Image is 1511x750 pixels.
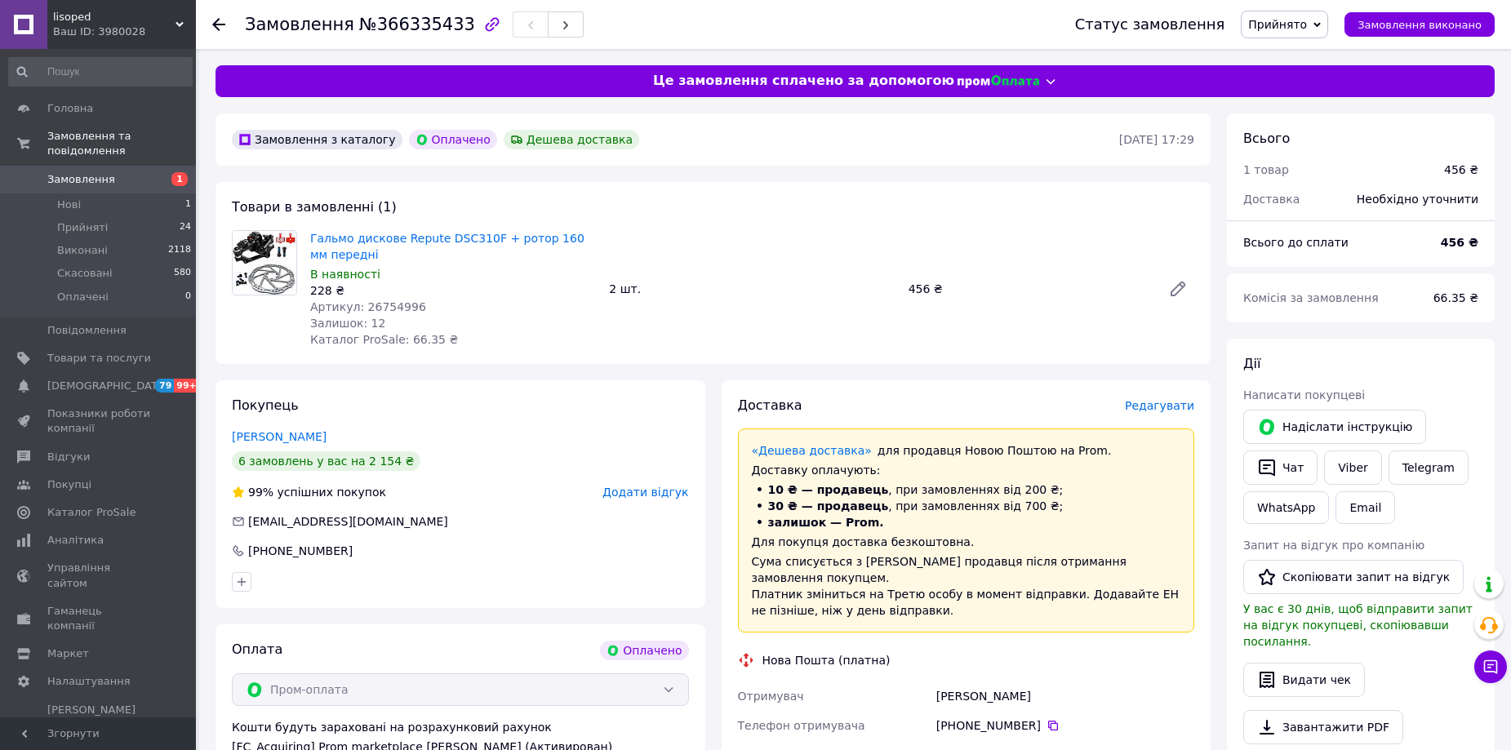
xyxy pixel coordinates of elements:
span: Каталог ProSale: 66.35 ₴ [310,333,458,346]
span: Оплата [232,641,282,657]
div: [PHONE_NUMBER] [247,543,354,559]
span: Доставка [1243,193,1300,206]
span: 99+ [174,379,201,393]
button: Скопіювати запит на відгук [1243,560,1464,594]
span: Всього до сплати [1243,236,1349,249]
span: Отримувач [738,690,804,703]
span: Повідомлення [47,323,127,338]
span: Прийнято [1248,18,1307,31]
span: Залишок: 12 [310,317,385,330]
span: Замовлення виконано [1358,19,1482,31]
span: [PERSON_NAME] та рахунки [47,703,151,748]
span: Комісія за замовлення [1243,291,1379,304]
span: Товари в замовленні (1) [232,199,397,215]
span: Прийняті [57,220,108,235]
div: Повернутися назад [212,16,225,33]
span: Це замовлення сплачено за допомогою [653,72,954,91]
div: Оплачено [409,130,497,149]
button: Чат з покупцем [1474,650,1507,683]
li: , при замовленнях від 200 ₴; [752,482,1181,498]
span: 79 [155,379,174,393]
button: Видати чек [1243,663,1365,697]
span: Товари та послуги [47,351,151,366]
span: Артикул: 26754996 [310,300,426,313]
a: Редагувати [1162,273,1194,305]
div: [PHONE_NUMBER] [936,717,1194,734]
div: 456 ₴ [902,277,1155,300]
span: Головна [47,101,93,116]
span: Всього [1243,131,1290,146]
input: Пошук [8,57,193,87]
a: Telegram [1389,450,1469,485]
a: Гальмо дискове Repute DSC310F + ротор 160 мм передні [310,232,584,261]
span: 30 ₴ — продавець [768,499,889,513]
span: У вас є 30 днів, щоб відправити запит на відгук покупцеві, скопіювавши посилання. [1243,602,1473,648]
span: №366335433 [359,15,475,34]
div: успішних покупок [232,484,386,500]
span: В наявності [310,268,380,281]
span: Написати покупцеві [1243,388,1365,402]
a: Завантажити PDF [1243,710,1403,744]
span: Телефон отримувача [738,719,865,732]
div: Нова Пошта (платна) [758,652,895,668]
img: Гальмо дискове Repute DSC310F + ротор 160 мм передні [233,231,296,295]
div: Ваш ID: 3980028 [53,24,196,39]
span: Відгуки [47,450,90,464]
div: Необхідно уточнити [1347,181,1488,217]
div: Дешева доставка [504,130,639,149]
span: Доставка [738,397,802,413]
span: Дії [1243,356,1260,371]
span: [DEMOGRAPHIC_DATA] [47,379,168,393]
a: «Дешева доставка» [752,444,872,457]
span: [EMAIL_ADDRESS][DOMAIN_NAME] [248,515,448,528]
span: 2118 [168,243,191,258]
span: Додати відгук [602,486,688,499]
div: 2 шт. [602,277,901,300]
span: 580 [174,266,191,281]
span: Нові [57,197,81,212]
div: [PERSON_NAME] [933,681,1198,711]
span: Маркет [47,646,89,661]
a: WhatsApp [1243,491,1329,524]
button: Замовлення виконано [1344,12,1495,37]
span: 0 [185,290,191,304]
span: залишок — Prom. [768,516,884,529]
button: Email [1335,491,1395,524]
span: Покупці [47,477,91,492]
span: Виконані [57,243,108,258]
a: Viber [1324,450,1381,485]
span: 1 [171,172,188,186]
button: Надіслати інструкцію [1243,410,1426,444]
span: Замовлення [245,15,354,34]
span: lisoped [53,10,176,24]
span: Гаманець компанії [47,604,151,633]
button: Чат [1243,450,1318,485]
span: Замовлення та повідомлення [47,129,196,158]
span: 99% [248,486,273,499]
div: Статус замовлення [1075,16,1225,33]
time: [DATE] 17:29 [1119,133,1194,146]
span: 1 [185,197,191,212]
span: Покупець [232,397,299,413]
div: Замовлення з каталогу [232,130,402,149]
div: Сума списується з [PERSON_NAME] продавця після отримання замовлення покупцем. Платник зміниться н... [752,553,1181,619]
div: Для покупця доставка безкоштовна. [752,534,1181,550]
span: 66.35 ₴ [1433,291,1478,304]
span: Запит на відгук про компанію [1243,539,1424,552]
span: Редагувати [1125,399,1194,412]
span: Управління сайтом [47,561,151,590]
div: 228 ₴ [310,282,596,299]
span: Показники роботи компанії [47,406,151,436]
span: 24 [180,220,191,235]
div: для продавця Новою Поштою на Prom. [752,442,1181,459]
span: Замовлення [47,172,115,187]
div: Оплачено [600,641,688,660]
span: 10 ₴ — продавець [768,483,889,496]
span: Скасовані [57,266,113,281]
span: 1 товар [1243,163,1289,176]
div: Доставку оплачують: [752,462,1181,478]
li: , при замовленнях від 700 ₴; [752,498,1181,514]
span: Налаштування [47,674,131,689]
span: Оплачені [57,290,109,304]
span: Каталог ProSale [47,505,136,520]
